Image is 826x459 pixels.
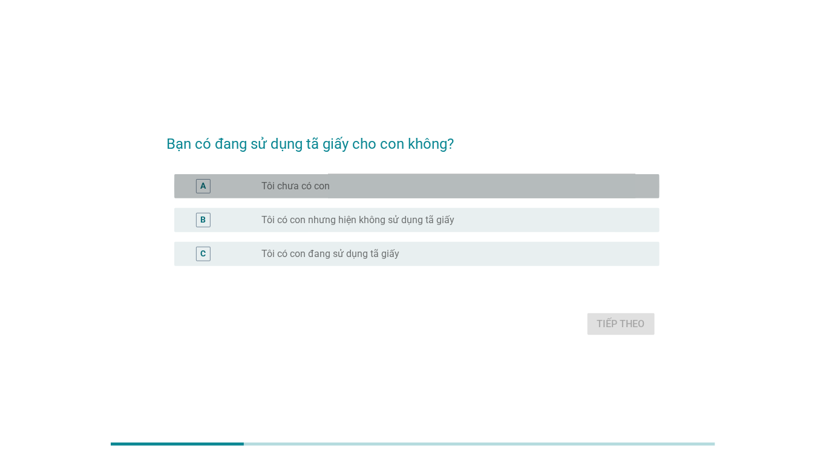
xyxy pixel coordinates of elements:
[200,180,206,192] div: A
[261,180,330,192] label: Tôi chưa có con
[261,214,454,226] label: Tôi có con nhưng hiện không sử dụng tã giấy
[200,213,206,226] div: B
[167,121,660,155] h2: Bạn có đang sử dụng tã giấy cho con không?
[200,247,206,260] div: C
[261,248,399,260] label: Tôi có con đang sử dụng tã giấy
